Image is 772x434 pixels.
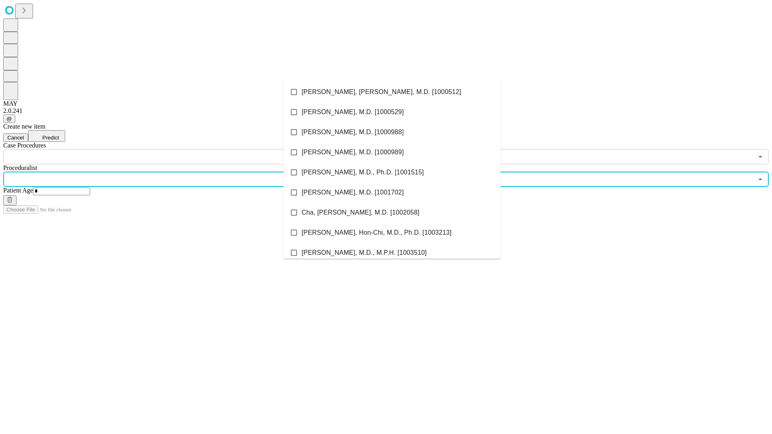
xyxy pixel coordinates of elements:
[28,130,65,142] button: Predict
[3,115,15,123] button: @
[3,100,769,107] div: MAY
[302,228,452,237] span: [PERSON_NAME], Hon-Chi, M.D., Ph.D. [1003213]
[3,142,46,149] span: Scheduled Procedure
[302,188,404,197] span: [PERSON_NAME], M.D. [1001702]
[3,107,769,115] div: 2.0.241
[42,135,59,141] span: Predict
[3,123,45,130] span: Create new item
[7,135,24,141] span: Cancel
[3,187,33,194] span: Patient Age
[302,248,427,258] span: [PERSON_NAME], M.D., M.P.H. [1003510]
[302,208,419,217] span: Cha, [PERSON_NAME], M.D. [1002058]
[302,107,404,117] span: [PERSON_NAME], M.D. [1000529]
[755,151,766,162] button: Open
[302,127,404,137] span: [PERSON_NAME], M.D. [1000988]
[755,174,766,185] button: Close
[6,116,12,122] span: @
[3,133,28,142] button: Cancel
[302,87,461,97] span: [PERSON_NAME], [PERSON_NAME], M.D. [1000512]
[3,164,37,171] span: Proceduralist
[302,168,424,177] span: [PERSON_NAME], M.D., Ph.D. [1001515]
[302,147,404,157] span: [PERSON_NAME], M.D. [1000989]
